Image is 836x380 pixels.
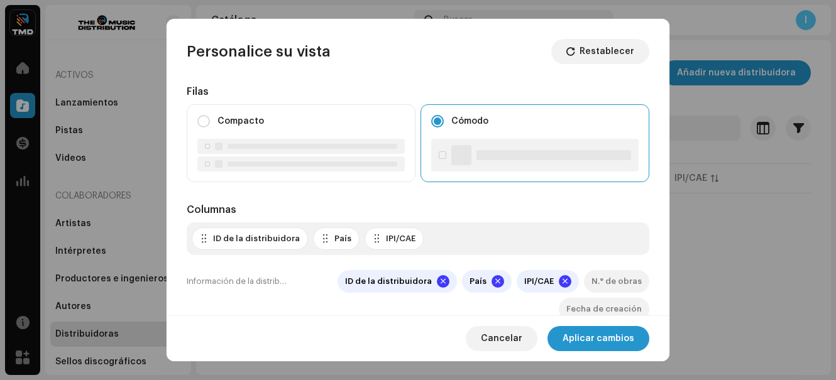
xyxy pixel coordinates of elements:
[466,326,537,351] button: Cancelar
[591,276,642,286] div: N.° de obras
[187,270,288,320] div: Información de la distribuidora
[551,39,649,64] button: Restablecer
[580,39,634,64] span: Restablecer
[451,114,488,129] label: Cómodo
[187,84,649,99] div: Filas
[547,326,649,351] button: Aplicar cambios
[481,326,522,351] span: Cancelar
[524,276,554,286] div: IPI/CAE
[566,304,642,314] div: Fecha de creación
[334,234,351,244] div: País
[217,114,264,129] label: Compacto
[386,234,415,244] div: IPI/CAE
[187,41,331,62] div: Personalice su vista
[345,276,432,286] div: ID de la distribuidora
[213,234,300,244] div: ID de la distribuidora
[470,276,487,286] div: País
[187,202,649,217] div: Columnas
[563,326,634,351] span: Aplicar cambios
